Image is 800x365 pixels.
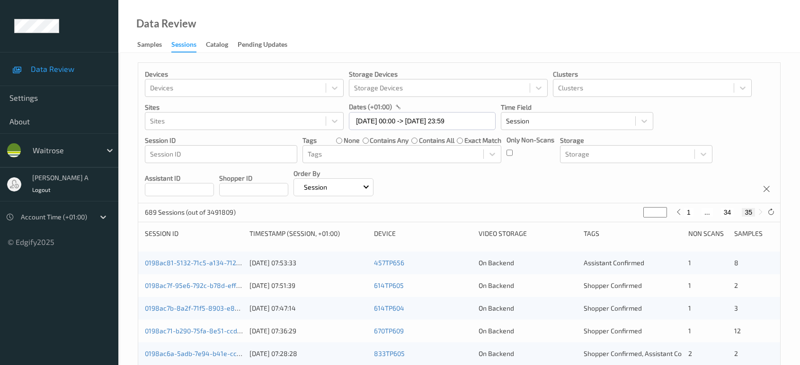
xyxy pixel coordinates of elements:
[145,349,272,357] a: 0198ac6a-5adb-7e94-b41e-cca3eec21d10
[301,182,330,192] p: Session
[249,326,367,336] div: [DATE] 07:36:29
[145,281,268,289] a: 0198ac7f-95e6-792c-b78d-effb8f2df254
[238,38,297,52] a: Pending Updates
[219,174,288,183] p: Shopper ID
[171,38,206,52] a: Sessions
[734,304,738,312] span: 3
[584,304,642,312] span: Shopper Confirmed
[238,40,287,52] div: Pending Updates
[374,259,404,267] a: 457TP656
[688,281,691,289] span: 1
[688,349,692,357] span: 2
[349,70,548,79] p: Storage Devices
[137,38,171,52] a: Samples
[501,103,653,112] p: Time Field
[171,40,196,52] div: Sessions
[349,102,392,112] p: dates (+01:00)
[145,103,344,112] p: Sites
[584,327,642,335] span: Shopper Confirmed
[136,19,196,28] div: Data Review
[249,258,367,268] div: [DATE] 07:53:33
[479,258,577,268] div: On Backend
[249,281,367,290] div: [DATE] 07:51:39
[584,259,644,267] span: Assistant Confirmed
[742,208,755,217] button: 35
[479,326,577,336] div: On Backend
[734,327,741,335] span: 12
[374,327,404,335] a: 670TP609
[734,281,738,289] span: 2
[145,259,270,267] a: 0198ac81-5132-71c5-a134-712db0d0c3c4
[206,40,228,52] div: Catalog
[145,327,268,335] a: 0198ac71-b290-75fa-8e51-ccd2f2f36b72
[374,281,404,289] a: 614TP605
[145,136,297,145] p: Session ID
[734,259,738,267] span: 8
[145,208,236,217] p: 689 Sessions (out of 3491809)
[145,174,214,183] p: Assistant ID
[688,259,691,267] span: 1
[137,40,162,52] div: Samples
[702,208,713,217] button: ...
[249,304,367,313] div: [DATE] 07:47:14
[734,349,738,357] span: 2
[479,229,577,238] div: Video Storage
[584,281,642,289] span: Shopper Confirmed
[479,281,577,290] div: On Backend
[206,38,238,52] a: Catalog
[145,229,243,238] div: Session ID
[249,229,367,238] div: Timestamp (Session, +01:00)
[553,70,752,79] p: Clusters
[560,136,712,145] p: Storage
[684,208,693,217] button: 1
[419,136,454,145] label: contains all
[293,169,373,178] p: Order By
[302,136,317,145] p: Tags
[479,304,577,313] div: On Backend
[479,349,577,358] div: On Backend
[145,70,344,79] p: Devices
[344,136,360,145] label: none
[464,136,501,145] label: exact match
[734,229,773,238] div: Samples
[374,304,404,312] a: 614TP604
[688,304,691,312] span: 1
[721,208,734,217] button: 34
[374,229,472,238] div: Device
[374,349,405,357] a: 833TP605
[584,229,682,238] div: Tags
[688,229,728,238] div: Non Scans
[370,136,409,145] label: contains any
[507,135,554,145] p: Only Non-Scans
[249,349,367,358] div: [DATE] 07:28:28
[688,327,691,335] span: 1
[145,304,271,312] a: 0198ac7b-8a2f-71f5-8903-e8e67fd24eea
[584,349,705,357] span: Shopper Confirmed, Assistant Confirmed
